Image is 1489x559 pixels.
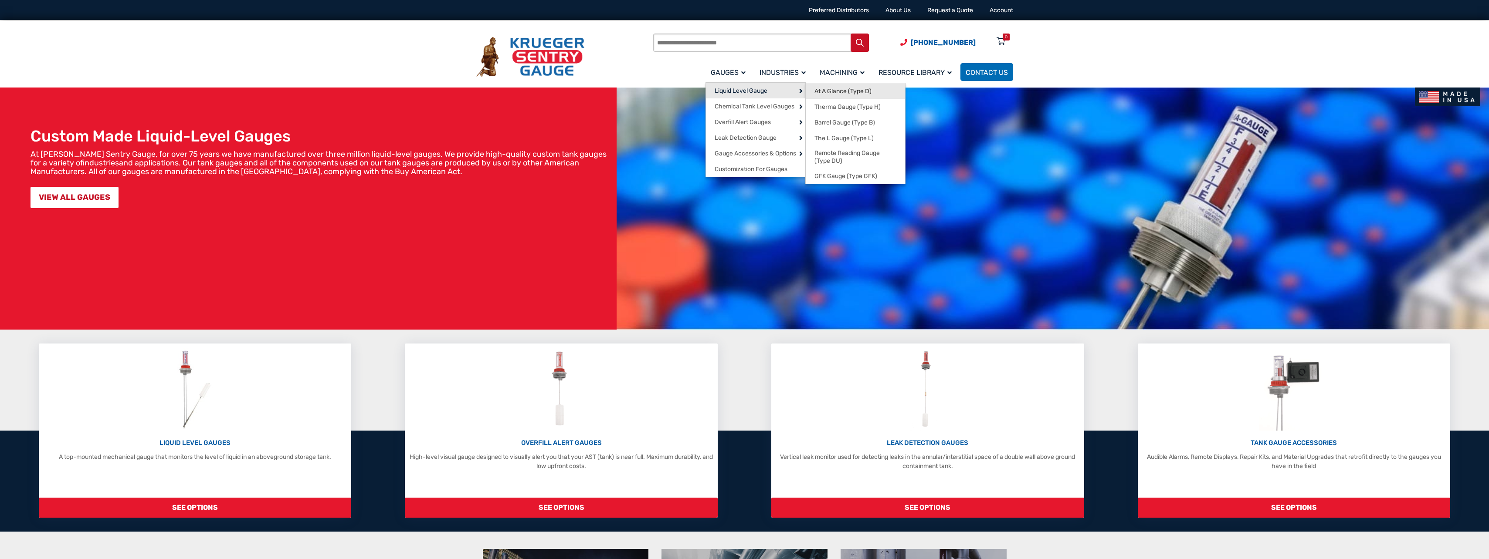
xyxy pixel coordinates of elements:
[878,68,952,77] span: Resource Library
[814,103,881,111] span: Therma Gauge (Type H)
[900,37,976,48] a: Phone Number (920) 434-8860
[85,158,119,168] a: industries
[806,168,905,184] a: GFK Gauge (Type GFK)
[927,7,973,14] a: Request a Quote
[873,62,960,82] a: Resource Library
[409,438,713,448] p: OVERFILL ALERT GAUGES
[706,161,805,177] a: Customization For Gauges
[806,114,905,130] a: Barrel Gauge (Type B)
[885,7,911,14] a: About Us
[1138,343,1451,518] a: Tank Gauge Accessories TANK GAUGE ACCESSORIES Audible Alarms, Remote Displays, Repair Kits, and M...
[405,343,718,518] a: Overfill Alert Gauges OVERFILL ALERT GAUGES High-level visual gauge designed to visually alert yo...
[910,348,945,431] img: Leak Detection Gauges
[1005,34,1007,40] div: 0
[715,87,767,95] span: Liquid Level Gauge
[715,165,787,173] span: Customization For Gauges
[706,98,805,114] a: Chemical Tank Level Gauges
[814,149,896,165] span: Remote Reading Gauge (Type DU)
[1259,348,1329,431] img: Tank Gauge Accessories
[542,348,581,431] img: Overfill Alert Gauges
[771,498,1084,518] span: SEE OPTIONS
[814,135,874,142] span: The L Gauge (Type L)
[760,68,806,77] span: Industries
[814,119,875,127] span: Barrel Gauge (Type B)
[814,172,877,180] span: GFK Gauge (Type GFK)
[405,498,718,518] span: SEE OPTIONS
[706,114,805,130] a: Overfill Alert Gauges
[806,83,905,99] a: At A Glance (Type D)
[776,438,1080,448] p: LEAK DETECTION GAUGES
[960,63,1013,81] a: Contact Us
[814,62,873,82] a: Machining
[43,452,347,461] p: A top-mounted mechanical gauge that monitors the level of liquid in an aboveground storage tank.
[754,62,814,82] a: Industries
[705,62,754,82] a: Gauges
[409,452,713,471] p: High-level visual gauge designed to visually alert you that your AST (tank) is near full. Maximum...
[809,7,869,14] a: Preferred Distributors
[31,187,119,208] a: VIEW ALL GAUGES
[990,7,1013,14] a: Account
[617,88,1489,330] img: bg_hero_bannerksentry
[806,99,905,114] a: Therma Gauge (Type H)
[1142,438,1446,448] p: TANK GAUGE ACCESSORIES
[706,83,805,98] a: Liquid Level Gauge
[172,348,218,431] img: Liquid Level Gauges
[706,145,805,161] a: Gauge Accessories & Options
[39,343,352,518] a: Liquid Level Gauges LIQUID LEVEL GAUGES A top-mounted mechanical gauge that monitors the level of...
[1138,498,1451,518] span: SEE OPTIONS
[771,343,1084,518] a: Leak Detection Gauges LEAK DETECTION GAUGES Vertical leak monitor used for detecting leaks in the...
[715,134,777,142] span: Leak Detection Gauge
[814,88,872,95] span: At A Glance (Type D)
[31,150,612,176] p: At [PERSON_NAME] Sentry Gauge, for over 75 years we have manufactured over three million liquid-l...
[39,498,352,518] span: SEE OPTIONS
[911,38,976,47] span: [PHONE_NUMBER]
[806,130,905,146] a: The L Gauge (Type L)
[966,68,1008,77] span: Contact Us
[43,438,347,448] p: LIQUID LEVEL GAUGES
[806,146,905,168] a: Remote Reading Gauge (Type DU)
[476,37,584,77] img: Krueger Sentry Gauge
[1142,452,1446,471] p: Audible Alarms, Remote Displays, Repair Kits, and Material Upgrades that retrofit directly to the...
[711,68,746,77] span: Gauges
[820,68,865,77] span: Machining
[776,452,1080,471] p: Vertical leak monitor used for detecting leaks in the annular/interstitial space of a double wall...
[31,127,612,145] h1: Custom Made Liquid-Level Gauges
[715,150,796,158] span: Gauge Accessories & Options
[715,103,794,111] span: Chemical Tank Level Gauges
[706,130,805,145] a: Leak Detection Gauge
[715,118,771,126] span: Overfill Alert Gauges
[1415,88,1480,106] img: Made In USA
